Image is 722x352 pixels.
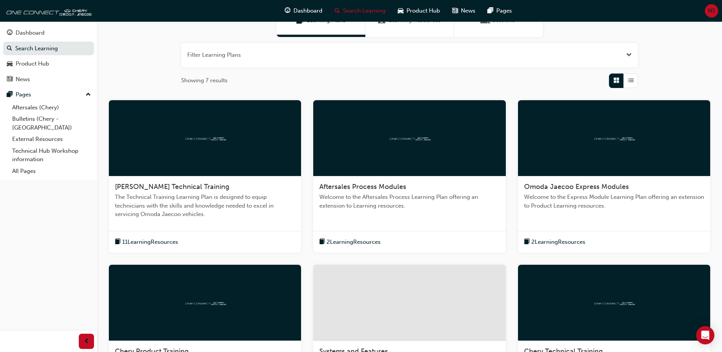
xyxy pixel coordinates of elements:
[115,182,230,191] span: [PERSON_NAME] Technical Training
[406,6,440,15] span: Product Hub
[16,59,49,68] div: Product Hub
[184,134,226,141] img: oneconnect
[398,6,403,16] span: car-icon
[3,72,94,86] a: News
[524,237,585,247] button: book-icon2LearningResources
[7,61,13,67] span: car-icon
[328,3,392,19] a: search-iconSearch Learning
[16,29,45,37] div: Dashboard
[319,193,499,210] span: Welcome to the Aftersales Process Learning Plan offering an extension to Learning resources.
[84,337,89,346] span: prev-icon
[524,193,704,210] span: Welcome to the Express Module Learning Plan offering an extension to Product Learning resources.
[524,182,629,191] span: Omoda Jaecoo Express Modules
[9,102,94,114] a: Aftersales (Chery)
[392,3,446,19] a: car-iconProduct Hub
[109,100,301,253] a: oneconnect[PERSON_NAME] Technical TrainingThe Technical Training Learning Plan is designed to equ...
[279,3,328,19] a: guage-iconDashboard
[184,299,226,306] img: oneconnect
[319,182,406,191] span: Aftersales Process Modules
[319,237,325,247] span: book-icon
[7,45,12,52] span: search-icon
[593,299,635,306] img: oneconnect
[3,57,94,71] a: Product Hub
[614,76,619,85] span: Grid
[4,3,91,18] img: oneconnect
[3,88,94,102] button: Pages
[705,4,718,18] button: NS
[313,100,505,253] a: oneconnectAftersales Process ModulesWelcome to the Aftersales Process Learning Plan offering an e...
[293,6,322,15] span: Dashboard
[446,3,481,19] a: news-iconNews
[296,16,304,25] span: Learning Plans
[3,26,94,40] a: Dashboard
[327,238,381,246] span: 2 Learning Resources
[708,6,715,15] span: NS
[524,237,530,247] span: book-icon
[482,16,489,25] span: Sessions
[7,91,13,98] span: pages-icon
[593,134,635,141] img: oneconnect
[122,238,178,246] span: 11 Learning Resources
[461,6,475,15] span: News
[378,16,386,25] span: Learning Resources
[481,3,518,19] a: pages-iconPages
[7,76,13,83] span: news-icon
[9,145,94,165] a: Technical Hub Workshop information
[343,6,386,15] span: Search Learning
[16,75,30,84] div: News
[115,193,295,219] span: The Technical Training Learning Plan is designed to equip technicians with the skills and knowled...
[3,42,94,56] a: Search Learning
[9,165,94,177] a: All Pages
[319,237,381,247] button: book-icon2LearningResources
[16,90,31,99] div: Pages
[531,238,585,246] span: 2 Learning Resources
[9,133,94,145] a: External Resources
[518,100,710,253] a: oneconnectOmoda Jaecoo Express ModulesWelcome to the Express Module Learning Plan offering an ext...
[7,30,13,37] span: guage-icon
[452,6,458,16] span: news-icon
[488,6,493,16] span: pages-icon
[285,6,290,16] span: guage-icon
[628,76,634,85] span: List
[696,326,714,344] div: Open Intercom Messenger
[496,6,512,15] span: Pages
[3,24,94,88] button: DashboardSearch LearningProduct HubNews
[626,51,632,59] button: Open the filter
[86,90,91,100] span: up-icon
[115,237,121,247] span: book-icon
[181,76,228,85] span: Showing 7 results
[335,6,340,16] span: search-icon
[389,134,430,141] img: oneconnect
[115,237,178,247] button: book-icon11LearningResources
[9,113,94,133] a: Bulletins (Chery - [GEOGRAPHIC_DATA])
